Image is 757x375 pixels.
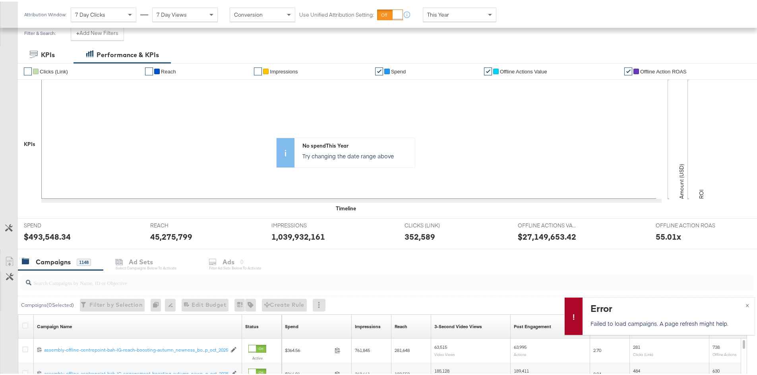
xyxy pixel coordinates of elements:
div: Post Engagement [514,322,551,328]
span: Offline Actions Value [500,67,547,73]
span: 63,995 [514,342,527,348]
a: ✔ [254,66,262,74]
span: Offline Action ROAS [640,67,687,73]
span: Reach [161,67,176,73]
p: Failed to load campaigns. A page refresh might help. [590,318,745,326]
span: 2.70 [593,346,601,352]
div: $493,548.34 [24,229,71,241]
button: × [740,296,755,310]
span: IMPRESSIONS [271,220,331,228]
span: Conversion [234,10,263,17]
button: +Add New Filters [71,25,124,39]
div: No spend This Year [302,140,411,148]
span: REACH [150,220,210,228]
a: The number of actions related to your Page's posts as a result of your ad. [514,322,551,328]
div: 55.01x [656,229,681,241]
span: 738 [712,342,720,348]
span: 761,845 [355,346,370,352]
div: 3-Second Video Views [434,322,482,328]
strong: + [76,28,79,35]
div: $27,149,653.42 [518,229,576,241]
a: The number of times your video was viewed for 3 seconds or more. [434,322,482,328]
label: Active [248,354,266,359]
sub: Clicks (Link) [633,350,653,355]
div: Performance & KPIs [97,49,159,58]
a: The number of times your ad was served. On mobile apps an ad is counted as served the first time ... [355,322,381,328]
span: 281 [633,342,640,348]
span: OFFLINE ACTION ROAS [656,220,715,228]
input: Search Campaigns by Name, ID or Objective [31,270,686,286]
div: Impressions [355,322,381,328]
a: ✔ [145,66,153,74]
span: OFFLINE ACTIONS VALUE [518,220,577,228]
span: 7 Day Clicks [75,10,105,17]
div: Attribution Window: [24,10,67,16]
span: 7 Day Views [157,10,187,17]
div: KPIs [41,49,55,58]
span: SPEND [24,220,83,228]
div: Status [245,322,259,328]
div: 0 [151,297,165,310]
div: Spend [285,322,298,328]
div: 1,039,932,161 [271,229,325,241]
div: 352,589 [405,229,435,241]
a: ✔ [375,66,383,74]
sub: Actions [514,350,527,355]
span: 484 [633,366,640,372]
div: Reach [395,322,407,328]
div: 45,275,799 [150,229,192,241]
a: ✔ [624,66,632,74]
span: Clicks (Link) [40,67,68,73]
span: 281,648 [395,346,410,352]
div: Error [590,300,745,313]
a: ✔ [484,66,492,74]
sub: Offline Actions [712,350,737,355]
span: Impressions [270,67,298,73]
a: assembly-offline-centrepoint-bah-IG-reach-boosting-autumn_newness_bo...p_oct_2025 [44,345,227,352]
a: Your campaign name. [37,322,72,328]
div: Campaign Name [37,322,72,328]
div: Campaigns [36,256,71,265]
span: × [745,298,749,308]
span: This Year [427,10,449,17]
span: Spend [391,67,406,73]
div: Campaigns ( 0 Selected) [21,300,74,307]
span: 630 [712,366,720,372]
div: 1148 [77,257,91,264]
span: CLICKS (LINK) [405,220,464,228]
a: ✔ [24,66,32,74]
label: Use Unified Attribution Setting: [299,10,374,17]
a: The total amount spent to date. [285,322,298,328]
a: The number of people your ad was served to. [395,322,407,328]
a: Shows the current state of your Ad Campaign. [245,322,259,328]
div: Filter & Search: [24,29,56,35]
span: 63,515 [434,342,447,348]
span: $364.56 [285,346,331,352]
span: 185,128 [434,366,449,372]
span: 189,411 [514,366,529,372]
p: Try changing the date range above [302,150,411,158]
sub: Video Views [434,350,455,355]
